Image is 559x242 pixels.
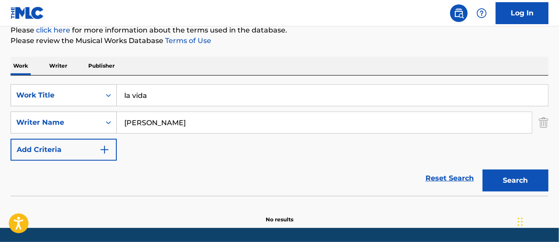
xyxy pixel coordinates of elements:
form: Search Form [11,84,548,196]
p: Publisher [86,57,117,75]
a: Reset Search [421,169,478,188]
img: Delete Criterion [539,112,548,134]
div: Writer Name [16,117,95,128]
img: help [476,8,487,18]
button: Add Criteria [11,139,117,161]
img: search [454,8,464,18]
a: Log In [496,2,548,24]
p: No results [266,205,293,224]
button: Search [483,170,548,191]
div: Work Title [16,90,95,101]
a: Public Search [450,4,468,22]
p: Writer [47,57,70,75]
img: MLC Logo [11,7,44,19]
p: Please review the Musical Works Database [11,36,548,46]
img: 9d2ae6d4665cec9f34b9.svg [99,144,110,155]
p: Work [11,57,31,75]
p: Please for more information about the terms used in the database. [11,25,548,36]
div: Help [473,4,490,22]
a: click here [36,26,70,34]
a: Terms of Use [163,36,211,45]
div: Drag [518,209,523,235]
iframe: Chat Widget [515,200,559,242]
